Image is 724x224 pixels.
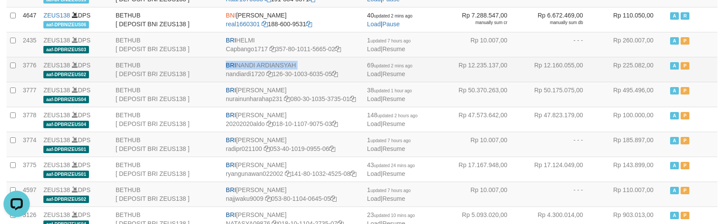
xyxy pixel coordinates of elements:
[40,107,112,132] td: DPS
[367,21,381,28] a: Load
[367,136,411,143] span: 1
[43,186,70,193] a: ZEUS138
[445,182,521,206] td: Rp 10.007,00
[596,132,667,157] td: Rp 185.897,00
[226,87,236,94] span: BRI
[367,195,381,202] a: Load
[329,145,335,152] a: Copy 053401019095506 to clipboard
[367,62,412,69] span: 69
[367,37,411,52] span: |
[374,14,412,18] span: updated 2 mins ago
[382,95,405,102] a: Resume
[222,7,363,32] td: [PERSON_NAME] 188-600-9531
[43,121,89,128] span: aaf-DPBRIZEUS04
[367,112,418,127] span: |
[367,211,415,218] span: 23
[226,45,268,52] a: Capbango1717
[670,87,679,94] span: Active
[596,157,667,182] td: Rp 143.899,00
[670,162,679,169] span: Active
[367,95,381,102] a: Load
[40,182,112,206] td: DPS
[367,145,381,152] a: Load
[226,12,236,19] span: BNI
[40,82,112,107] td: DPS
[382,45,405,52] a: Resume
[285,170,291,177] a: Copy ryangunawan022002 to clipboard
[270,45,276,52] a: Copy Capbango1717 to clipboard
[112,7,223,32] td: BETHUB [ DEPOSIT BNI ZEUS138 ]
[332,70,338,77] a: Copy 126301003603505 to clipboard
[445,57,521,82] td: Rp 12.235.137,00
[681,87,689,94] span: Paused
[43,37,70,44] a: ZEUS138
[445,132,521,157] td: Rp 10.007,00
[521,132,596,157] td: - - -
[43,112,70,119] a: ZEUS138
[112,132,223,157] td: BETHUB [ DEPOSIT BRI ZEUS138 ]
[374,63,412,68] span: updated 2 mins ago
[367,12,412,28] span: |
[112,157,223,182] td: BETHUB [ DEPOSIT BRI ZEUS138 ]
[367,87,412,102] span: |
[382,21,400,28] a: Pause
[670,112,679,119] span: Active
[374,163,415,168] span: updated 24 mins ago
[226,112,236,119] span: BRI
[681,162,689,169] span: Paused
[367,12,412,19] span: 40
[266,120,273,127] a: Copy 20202020aldo to clipboard
[222,157,363,182] td: [PERSON_NAME] 141-80-1032-4525-08
[367,136,411,152] span: |
[670,212,679,219] span: Active
[226,37,236,44] span: BRI
[266,70,273,77] a: Copy nandiardi1720 to clipboard
[4,3,30,30] button: Open LiveChat chat widget
[222,57,363,82] td: NANDI ARDIANSYAH 126-30-1003-6035-05
[370,138,411,143] span: updated 7 hours ago
[43,146,89,153] span: aaf-DPBRIZEUS01
[43,171,89,178] span: aaf-DPBRIZEUS01
[19,107,40,132] td: 3778
[112,32,223,57] td: BETHUB [ DEPOSIT BRI ZEUS138 ]
[681,187,689,194] span: Paused
[264,145,270,152] a: Copy radipr021100 to clipboard
[521,57,596,82] td: Rp 12.160.055,00
[43,12,70,19] a: ZEUS138
[112,182,223,206] td: BETHUB [ DEPOSIT BRI ZEUS138 ]
[226,161,236,168] span: BRI
[367,45,381,52] a: Load
[521,32,596,57] td: - - -
[367,186,411,202] span: |
[19,7,40,32] td: 4647
[596,7,667,32] td: Rp 110.050,00
[112,57,223,82] td: BETHUB [ DEPOSIT BRI ZEUS138 ]
[382,170,405,177] a: Resume
[19,182,40,206] td: 4597
[40,157,112,182] td: DPS
[445,32,521,57] td: Rp 10.007,00
[222,107,363,132] td: [PERSON_NAME] 018-10-1107-9075-03
[226,136,236,143] span: BRI
[262,21,268,28] a: Copy real1660301 to clipboard
[226,70,265,77] a: nandiardi1720
[226,170,283,177] a: ryangunawan022002
[226,211,236,218] span: BRI
[370,38,411,43] span: updated 7 hours ago
[350,170,356,177] a: Copy 141801032452508 to clipboard
[367,87,412,94] span: 38
[448,20,508,26] div: manually sum cr
[40,7,112,32] td: DPS
[681,112,689,119] span: Paused
[445,157,521,182] td: Rp 17.167.948,00
[222,32,363,57] td: HELMI 357-80-1011-5665-02
[374,213,415,218] span: updated 10 mins ago
[222,82,363,107] td: [PERSON_NAME] 080-30-1035-3735-01
[521,157,596,182] td: Rp 17.124.049,00
[43,161,70,168] a: ZEUS138
[445,7,521,32] td: Rp 7.288.547,00
[226,62,236,69] span: BRI
[367,37,411,44] span: 1
[19,157,40,182] td: 3775
[596,107,667,132] td: Rp 100.000,00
